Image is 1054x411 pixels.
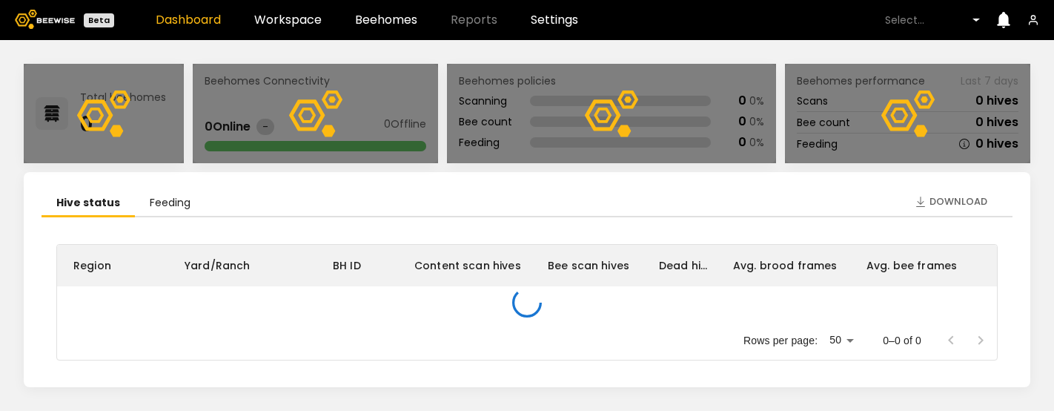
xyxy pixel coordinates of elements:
a: Dashboard [156,14,221,26]
p: 0–0 of 0 [883,333,921,348]
div: Avg. brood frames [717,245,850,286]
span: Download [929,194,987,209]
div: Bee scan hives [531,245,643,286]
div: Beta [84,13,114,27]
div: Avg. bee frames [850,245,984,286]
span: Reports [451,14,497,26]
li: Hive status [42,190,135,217]
div: Region [57,245,168,286]
a: Workspace [254,14,322,26]
div: Avg. brood frames [733,245,838,286]
div: BH ID [316,245,398,286]
img: Beewise logo [15,10,75,29]
div: Region [73,245,111,286]
div: Content scan hives [414,245,521,286]
div: Yard/Ranch [168,245,316,286]
div: Yard/Ranch [185,245,251,286]
a: Beehomes [355,14,417,26]
div: 50 [823,329,859,351]
div: Bee scan hives [548,245,629,286]
div: Content scan hives [398,245,531,286]
p: Rows per page: [743,333,818,348]
div: Dead hives [643,245,717,286]
div: Dead hives [659,245,708,286]
div: BH ID [333,245,361,286]
li: Feeding [135,190,205,217]
a: Settings [531,14,578,26]
button: Download [907,190,995,214]
div: Avg. bee frames [866,245,957,286]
